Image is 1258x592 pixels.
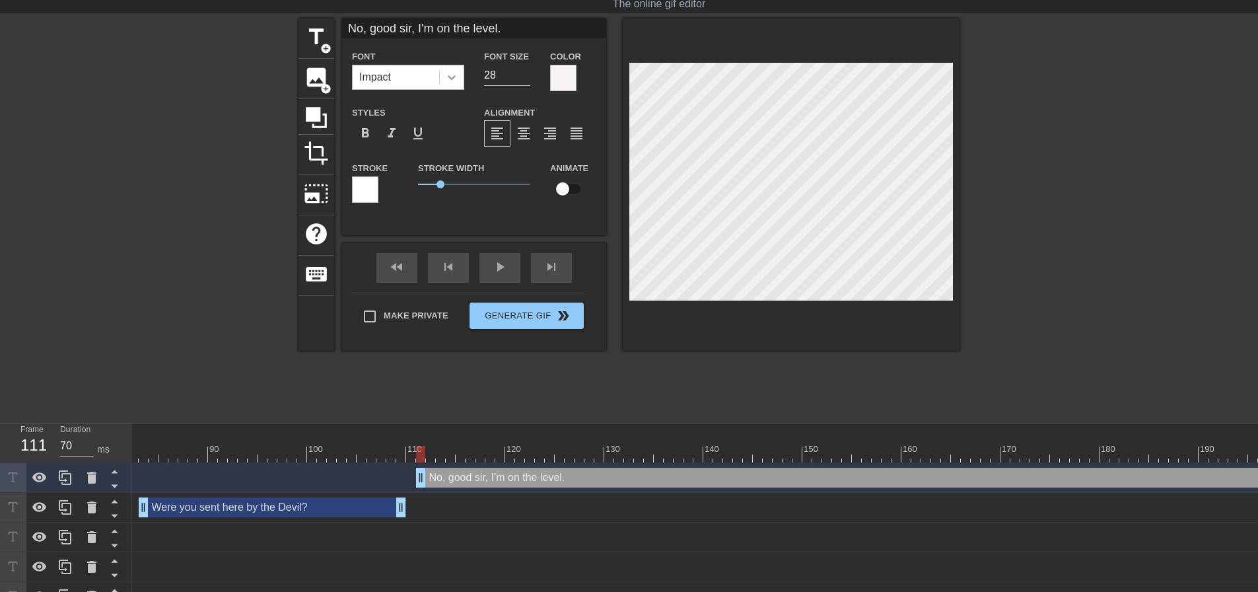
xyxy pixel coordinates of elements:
[11,424,50,462] div: Frame
[414,471,427,484] span: drag_handle
[903,443,919,456] div: 160
[394,501,407,514] span: drag_handle
[410,126,426,141] span: format_underline
[550,162,588,175] label: Animate
[1200,443,1216,456] div: 190
[516,126,532,141] span: format_align_center
[606,443,622,456] div: 130
[470,303,584,329] button: Generate Gif
[304,221,329,246] span: help
[304,181,329,206] span: photo_size_select_large
[308,443,325,456] div: 100
[489,126,505,141] span: format_align_left
[492,259,508,275] span: play_arrow
[389,259,405,275] span: fast_rewind
[440,259,456,275] span: skip_previous
[209,443,221,456] div: 90
[20,433,40,457] div: 111
[384,309,448,322] span: Make Private
[304,262,329,287] span: keyboard
[352,162,388,175] label: Stroke
[542,126,558,141] span: format_align_right
[320,83,332,94] span: add_circle
[484,50,529,63] label: Font Size
[304,24,329,50] span: title
[705,443,721,456] div: 140
[352,50,375,63] label: Font
[60,426,90,434] label: Duration
[357,126,373,141] span: format_bold
[543,259,559,275] span: skip_next
[97,443,110,457] div: ms
[1002,443,1018,456] div: 170
[1101,443,1117,456] div: 180
[359,69,391,85] div: Impact
[407,443,424,456] div: 110
[555,308,571,324] span: double_arrow
[804,443,820,456] div: 150
[550,50,581,63] label: Color
[569,126,584,141] span: format_align_justify
[320,43,332,54] span: add_circle
[352,106,386,120] label: Styles
[304,65,329,90] span: image
[484,106,535,120] label: Alignment
[137,501,150,514] span: drag_handle
[304,141,329,166] span: crop
[475,308,578,324] span: Generate Gif
[418,162,484,175] label: Stroke Width
[507,443,523,456] div: 120
[384,126,400,141] span: format_italic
